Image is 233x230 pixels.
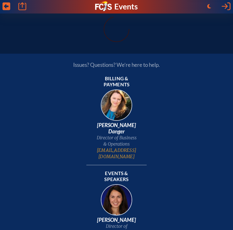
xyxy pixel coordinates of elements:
[94,122,139,135] span: [PERSON_NAME] Danger
[94,170,139,183] span: Events & speakers
[13,62,220,68] p: Issues? Questions? We’re here to help.
[94,217,139,223] span: [PERSON_NAME]
[96,88,137,128] img: 9c64f3fb-7776-47f4-83d7-46a341952595
[95,1,111,11] img: Florida Council of Independent Schools
[96,182,137,222] img: 94e3d245-ca72-49ea-9844-ae84f6d33c0f
[95,1,138,12] div: FCIS Events — Future ready
[95,1,138,12] a: FCIS LogoEvents
[94,76,139,88] span: Billing & payments
[114,3,138,11] h1: Events
[94,135,139,147] span: Director of Business & Operations
[94,147,139,160] a: [EMAIL_ADDRESS][DOMAIN_NAME]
